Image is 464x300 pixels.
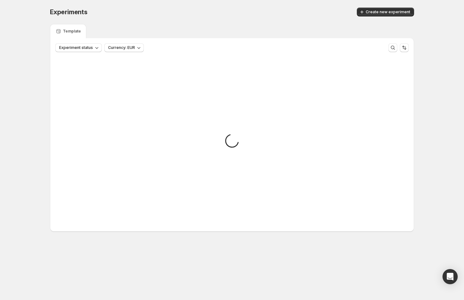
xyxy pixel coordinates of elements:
button: Experiment status [55,43,102,52]
span: Currency: EUR [108,45,135,50]
button: Currency: EUR [104,43,144,52]
button: Create new experiment [357,8,414,16]
button: Sort the results [400,43,409,52]
p: Template [63,29,81,34]
span: Create new experiment [366,9,410,15]
span: Experiments [50,8,88,16]
span: Experiment status [59,45,93,50]
div: Open Intercom Messenger [443,269,458,284]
